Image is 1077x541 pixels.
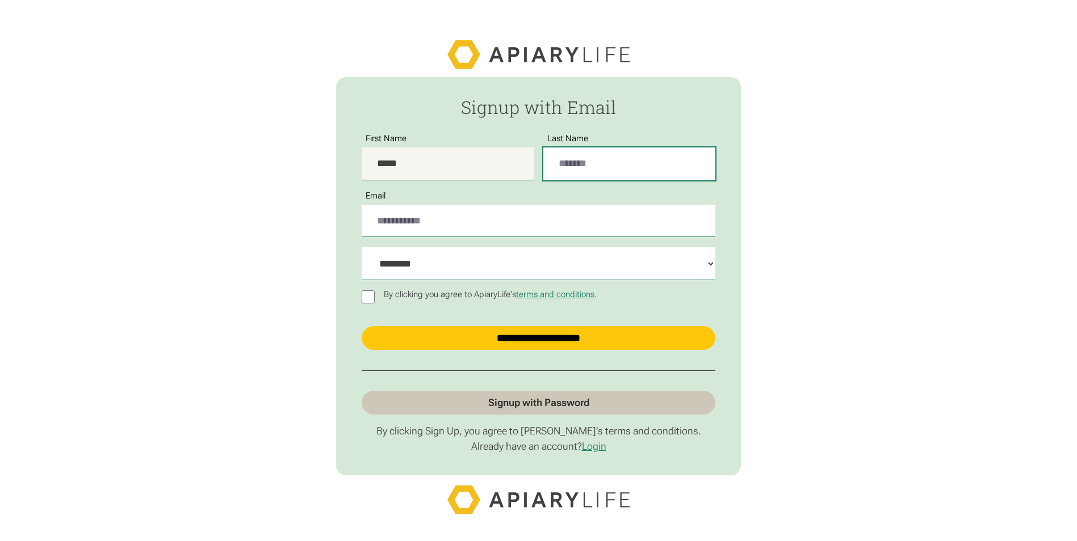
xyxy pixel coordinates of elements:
p: Already have an account? [362,440,715,453]
p: By clicking Sign Up, you agree to [PERSON_NAME]’s terms and conditions. [362,425,715,437]
label: Last Name [543,134,592,143]
a: Signup with Password [362,391,715,415]
p: By clicking you agree to ApiaryLife's . [380,290,601,299]
a: Login [582,440,606,452]
a: terms and conditions [516,289,594,299]
label: First Name [362,134,410,143]
h2: Signup with Email [362,98,715,117]
form: Passwordless Signup [336,77,740,475]
label: Email [362,191,389,201]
